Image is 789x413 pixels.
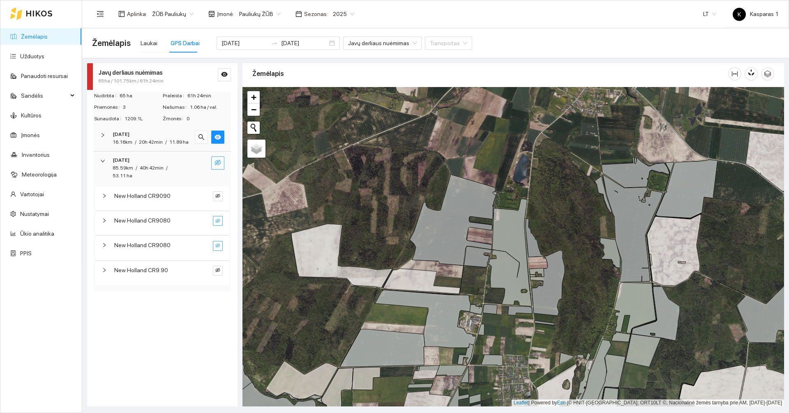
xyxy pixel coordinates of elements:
span: Sandėlis [21,87,68,104]
span: right [100,158,105,163]
span: Žmonės [163,115,187,123]
span: 1.06 ha / val. [190,103,231,111]
span: right [102,218,107,223]
a: Užduotys [20,53,44,60]
div: [DATE]85.59km/40h 42min/53.11 haeye-invisible [94,151,231,185]
span: K [738,8,741,21]
span: Priemonės [94,103,123,111]
button: column-width [728,67,741,80]
span: | [567,400,568,406]
span: 61h 24min [187,92,231,100]
span: 65 ha [120,92,162,100]
a: Nustatymai [20,211,49,217]
span: column-width [729,71,741,77]
div: New Holland CR9.90eye-invisible [95,261,229,285]
span: Nudirbta [94,92,120,100]
span: layout [118,11,125,17]
a: PPIS [20,250,32,257]
span: New Holland CR9090 [114,191,171,200]
span: 11.89 ha [169,139,189,145]
a: Kultūros [21,112,42,119]
a: Meteorologija [22,171,57,178]
span: ŽŪB Pauliukų [152,8,194,20]
span: / [135,139,136,145]
span: 16.16km [113,139,132,145]
span: New Holland CR9.90 [114,266,168,275]
span: + [251,92,256,102]
a: Esri [557,400,566,406]
button: eye-invisible [213,191,223,201]
span: / [166,165,168,171]
span: Javų derliaus nuėmimas [348,37,417,49]
div: New Holland CR9080eye-invisible [95,236,229,260]
button: menu-fold [92,6,108,22]
span: New Holland CR9080 [114,216,171,225]
a: Inventorius [22,151,50,158]
span: right [102,268,107,273]
span: eye-invisible [215,218,220,224]
button: eye-invisible [213,266,223,275]
strong: Javų derliaus nuėmimas [98,69,163,76]
a: Layers [247,140,265,158]
input: Pradžios data [221,39,268,48]
button: eye [218,68,231,81]
div: GPS Darbai [171,39,200,48]
span: Įmonė : [217,9,234,18]
span: eye-invisible [215,193,220,199]
span: eye-invisible [215,268,220,273]
span: Sunaudota [94,115,125,123]
span: 2025 [333,8,354,20]
span: Kasparas 1 [733,11,779,17]
a: Įmonės [21,132,40,138]
span: right [102,193,107,198]
span: LT [703,8,716,20]
span: menu-fold [97,10,104,18]
a: Zoom in [247,91,260,103]
a: Leaflet [514,400,528,406]
span: / [136,165,137,171]
div: New Holland CR9090eye-invisible [95,186,229,211]
span: Sezonas : [304,9,328,18]
span: Praleista [163,92,187,100]
a: Ūkio analitika [20,230,54,237]
div: [DATE]16.16km/20h 42min/11.89 hasearcheye [94,126,231,151]
span: right [102,243,107,248]
span: right [100,133,105,138]
span: 3 [123,103,162,111]
span: 53.11 ha [113,173,132,179]
strong: [DATE] [113,131,129,137]
div: Javų derliaus nuėmimas65ha / 101.75km / 61h 24mineye [87,63,238,90]
span: 0 [187,115,231,123]
span: eye [215,134,221,142]
input: Pabaigos data [281,39,328,48]
span: New Holland CR9080 [114,241,171,250]
span: eye-invisible [215,159,221,167]
a: Žemėlapis [21,33,48,40]
span: / [165,139,167,145]
a: Zoom out [247,103,260,116]
span: swap-right [271,40,278,46]
span: 20h 42min [139,139,163,145]
a: Panaudoti resursai [21,73,68,79]
button: eye-invisible [213,241,223,251]
span: 1209.1L [125,115,162,123]
span: Našumas [163,103,190,111]
span: eye [221,71,228,79]
span: Aplinka : [127,9,147,18]
span: to [271,40,278,46]
div: Žemėlapis [252,62,728,85]
span: Pauliukų ŽŪB [239,8,281,20]
span: − [251,104,256,115]
button: search [195,131,208,144]
span: shop [208,11,215,17]
a: Vartotojai [20,191,44,197]
button: eye-invisible [211,156,224,170]
span: calendar [295,11,302,17]
span: Žemėlapis [92,37,131,50]
strong: [DATE] [113,157,129,163]
button: eye-invisible [213,216,223,226]
button: Initiate a new search [247,122,260,134]
div: | Powered by © HNIT-[GEOGRAPHIC_DATA]; ORT10LT ©, Nacionalinė žemės tarnyba prie AM, [DATE]-[DATE] [512,399,784,406]
span: 40h 42min [140,165,164,171]
button: eye [211,131,224,144]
